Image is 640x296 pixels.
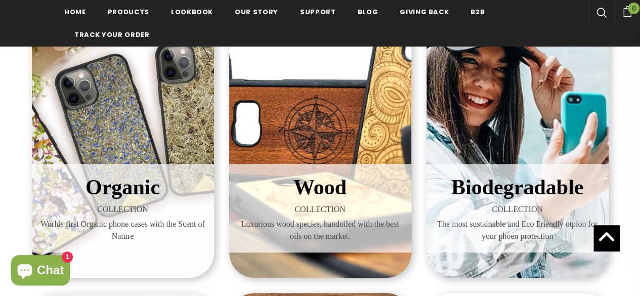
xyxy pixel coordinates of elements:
span: Giving back [400,7,449,17]
span: support [300,7,336,17]
span: Worlds first Organic phone cases with the Scent of Nature [39,218,206,242]
span: Blog [357,7,378,17]
span: Lookbook [171,7,213,17]
span: COLLECTION [39,203,206,216]
span: Luxurious wood species, handoiled with the best oils on the market. [237,218,404,242]
span: Track your order [74,30,149,39]
span: COLLECTION [237,203,404,216]
a: Track your order [74,23,149,46]
span: 0 [628,3,639,14]
span: Wood [293,176,347,199]
span: The most sustainable and Eco Friendly otpion for your phoen protection [434,218,601,242]
span: Our Story [235,7,278,17]
span: B2B [471,7,485,17]
span: Products [108,7,149,17]
a: 0 [614,5,640,17]
inbox-online-store-chat: Shopify online store chat [8,255,73,288]
span: Biodegradable [451,176,583,199]
span: Home [64,7,86,17]
span: COLLECTION [434,203,601,216]
span: Organic [86,176,160,199]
